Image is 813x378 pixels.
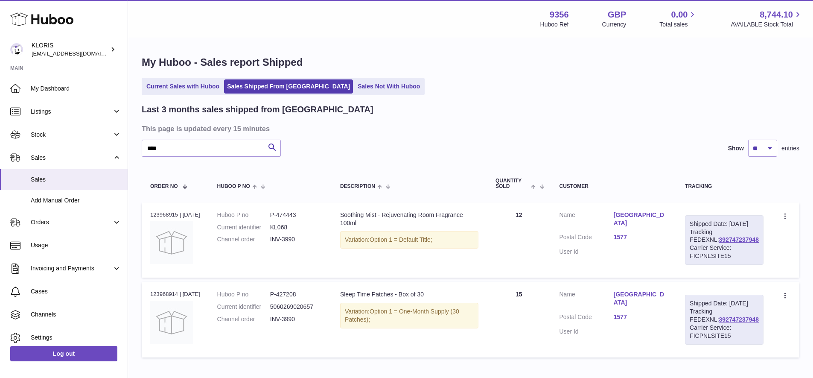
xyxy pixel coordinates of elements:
dt: Current identifier [217,223,270,231]
span: Stock [31,131,112,139]
span: Sales [31,154,112,162]
div: Tracking [685,184,763,189]
dd: KL068 [270,223,323,231]
label: Show [728,144,744,152]
td: 12 [487,202,551,278]
span: Quantity Sold [495,178,529,189]
div: Variation: [340,231,478,249]
span: 8,744.10 [760,9,793,21]
div: Huboo Ref [540,21,569,29]
td: 15 [487,282,551,357]
div: Shipped Date: [DATE] [690,299,759,308]
span: Order No [150,184,178,189]
dt: Channel order [217,315,270,323]
span: Option 1 = Default Title; [370,236,432,243]
div: Sleep Time Patches - Box of 30 [340,290,478,299]
dd: P-427208 [270,290,323,299]
span: Sales [31,176,121,184]
span: [EMAIL_ADDRESS][DOMAIN_NAME] [32,50,125,57]
h2: Last 3 months sales shipped from [GEOGRAPHIC_DATA] [142,104,373,115]
div: 123968914 | [DATE] [150,290,200,298]
h1: My Huboo - Sales report Shipped [142,56,799,69]
strong: 9356 [550,9,569,21]
div: Currency [602,21,627,29]
a: Sales Shipped From [GEOGRAPHIC_DATA] [224,79,353,94]
strong: GBP [608,9,626,21]
div: Variation: [340,303,478,328]
span: Total sales [659,21,697,29]
div: Soothing Mist - Rejuvenating Room Fragrance 100ml [340,211,478,227]
a: 392747237948 [719,236,759,243]
a: 1577 [614,313,668,321]
a: 1577 [614,233,668,241]
div: 123968915 | [DATE] [150,211,200,219]
a: 8,744.10 AVAILABLE Stock Total [731,9,803,29]
div: Customer [559,184,668,189]
div: Tracking FEDEXNL: [685,295,763,344]
span: Cases [31,287,121,296]
span: Orders [31,218,112,226]
dd: P-474443 [270,211,323,219]
img: huboo@kloriscbd.com [10,43,23,56]
dt: User Id [559,328,614,336]
dt: User Id [559,248,614,256]
dt: Huboo P no [217,211,270,219]
span: 0.00 [671,9,688,21]
dt: Postal Code [559,313,614,323]
span: Settings [31,334,121,342]
h3: This page is updated every 15 minutes [142,124,797,133]
span: Usage [31,241,121,249]
div: Carrier Service: FICPNLSITE15 [690,324,759,340]
dd: 5060269020657 [270,303,323,311]
a: 0.00 Total sales [659,9,697,29]
dt: Name [559,211,614,229]
span: Huboo P no [217,184,250,189]
div: Carrier Service: FICPNLSITE15 [690,244,759,260]
span: My Dashboard [31,85,121,93]
span: AVAILABLE Stock Total [731,21,803,29]
dt: Name [559,290,614,309]
a: [GEOGRAPHIC_DATA] [614,290,668,307]
a: Sales Not With Huboo [355,79,423,94]
dd: INV-3990 [270,235,323,243]
span: Description [340,184,375,189]
a: Log out [10,346,117,361]
dd: INV-3990 [270,315,323,323]
a: 392747237948 [719,316,759,323]
div: Shipped Date: [DATE] [690,220,759,228]
span: Channels [31,311,121,319]
span: Listings [31,108,112,116]
dt: Channel order [217,235,270,243]
dt: Current identifier [217,303,270,311]
a: [GEOGRAPHIC_DATA] [614,211,668,227]
dt: Postal Code [559,233,614,243]
span: Invoicing and Payments [31,264,112,273]
div: KLORIS [32,41,108,58]
img: no-photo.jpg [150,221,193,264]
img: no-photo.jpg [150,301,193,344]
span: Add Manual Order [31,196,121,205]
div: Tracking FEDEXNL: [685,215,763,265]
span: entries [781,144,799,152]
span: Option 1 = One-Month Supply (30 Patches); [345,308,459,323]
a: Current Sales with Huboo [143,79,222,94]
dt: Huboo P no [217,290,270,299]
